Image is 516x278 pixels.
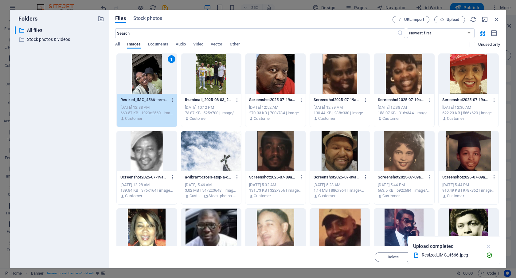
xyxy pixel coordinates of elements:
[314,105,366,110] div: [DATE] 12:39 AM
[378,188,430,193] div: 663.5 KB | 692x684 | image/png
[375,252,412,262] button: Delete
[382,193,400,199] p: Customer
[442,174,489,180] p: Screenshot2025-07-09at11.23.40AM-0VOqRxhNRBCkT30VhlTUmg.png
[120,182,173,188] div: [DATE] 12:28 AM
[493,16,500,23] i: Close
[482,16,488,23] i: Minimize
[318,116,335,121] p: Customer
[254,193,271,199] p: Customer
[382,116,400,121] p: Customer
[230,41,240,49] span: Other
[314,174,361,180] p: Screenshot2025-07-09at11.23.09PM-0FPf4kRkxZA2kU_CJB5WYg.png
[447,18,459,22] span: Upload
[15,15,37,23] p: Folders
[209,193,237,199] p: Stock photos & videos
[15,36,104,43] div: Stock photos & videos
[120,174,167,180] p: Screenshot2025-07-19at6.28.16PM-n-Wh5PCFPSIdanSchtLeBw.png
[249,97,296,103] p: Screenshot2025-07-19at6.52.12PM-_oqYRF32AiWequcz2L5lZQ.png
[148,41,168,49] span: Documents
[478,42,500,47] p: Displays only files that are not in use on the website. Files added during this session can still...
[447,116,464,121] p: Customer
[193,41,203,49] span: Video
[314,182,366,188] div: [DATE] 5:23 AM
[470,16,477,23] i: Reload
[115,15,126,22] span: Files
[185,105,237,110] div: [DATE] 10:12 PM
[120,105,173,110] div: [DATE] 12:38 AM
[442,105,495,110] div: [DATE] 12:30 AM
[249,188,302,193] div: 131.73 KB | 322x356 | image/png
[127,41,141,49] span: Images
[185,110,237,116] div: 73.87 KB | 525x700 | image/jpeg
[413,242,454,250] p: Upload completed
[314,110,366,116] div: 130.44 KB | 288x330 | image/png
[168,55,175,63] div: 1
[254,116,271,121] p: Customer
[434,16,465,23] button: Upload
[314,188,366,193] div: 1.14 MB | 886x964 | image/png
[249,174,296,180] p: Screenshot2025-07-09at11.31.39PM-xkrLUihlfG2dbB2rCLepHw.png
[120,188,173,193] div: 139.84 KB | 376x464 | image/png
[422,252,481,259] div: Resized_IMG_4566.jpeg
[125,116,142,121] p: Customer
[378,182,430,188] div: [DATE] 5:44 PM
[125,193,142,199] p: Customer
[133,15,162,22] span: Stock photos
[15,26,16,34] div: ​
[211,41,223,49] span: Vector
[115,41,120,49] span: All
[442,110,495,116] div: 622.23 KB | 566x620 | image/png
[190,116,207,121] p: Customer
[120,110,173,116] div: 669.57 KB | 1920x2560 | image/jpeg
[120,97,167,103] p: Resized_IMG_4566--nrmvBWzAftysI4EE4F47w.jpeg
[27,27,93,34] p: All files
[190,193,202,199] p: Customer
[185,193,237,199] div: By: Customer | Folder: Stock photos & videos
[442,182,495,188] div: [DATE] 5:44 PM
[249,110,302,116] div: 270.33 KB | 700x734 | image/png
[185,182,237,188] div: [DATE] 5:46 AM
[378,110,430,116] div: 153.07 KB | 316x344 | image/png
[388,255,399,259] span: Delete
[378,174,425,180] p: Screenshot2025-07-09at11.21.43AM-qEHV-ZrhmrzFD9DY4Ec8Wg.png
[318,193,335,199] p: Customer
[185,97,232,103] p: thumbnail_2025-08-03_21-20-49_kn9d29-y3vF33dYnq0BghbzaKswtA.jpg
[176,41,186,49] span: Audio
[404,18,424,22] span: URL import
[185,188,237,193] div: 3.02 MB | 5472x3648 | image/jpeg
[249,182,302,188] div: [DATE] 5:32 AM
[185,174,232,180] p: a-vibrant-cross-atop-a-church-steeple-with-a-backdrop-of-a-cloudy-sky-8u7s9yiFR8PcacwBlwJqlQ.jpeg
[378,97,425,103] p: Screenshot2025-07-19at6.37.31PM-tNzH0SFTw0TTbgvmAQI0KA.png
[442,188,495,193] div: 910.49 KB | 978x862 | image/png
[447,193,464,199] p: Customer
[393,16,429,23] button: URL import
[314,97,361,103] p: Screenshot2025-07-19at6.39.20PM-Ux3sG1_-VdZeePQndr6dmg.png
[97,15,104,22] i: Create new folder
[115,28,397,38] input: Search
[378,105,430,110] div: [DATE] 12:38 AM
[442,97,489,103] p: Screenshot2025-07-19at6.29.35PM-ox56RogO18qrjey2pzzT5Q.png
[27,36,93,43] p: Stock photos & videos
[249,105,302,110] div: [DATE] 12:52 AM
